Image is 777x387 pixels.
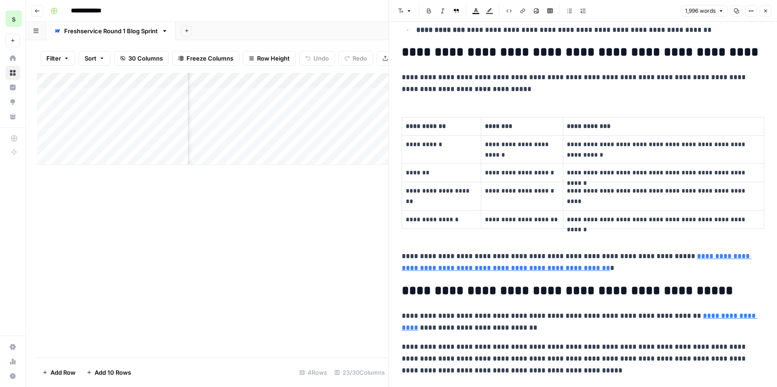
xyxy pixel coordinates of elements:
[46,54,61,63] span: Filter
[46,22,176,40] a: Freshservice Round 1 Blog Sprint
[37,365,81,380] button: Add Row
[5,340,20,354] a: Settings
[331,365,388,380] div: 23/30 Columns
[12,13,15,24] span: s
[128,54,163,63] span: 30 Columns
[5,109,20,124] a: Your Data
[5,354,20,369] a: Usage
[243,51,296,66] button: Row Height
[114,51,169,66] button: 30 Columns
[257,54,290,63] span: Row Height
[172,51,239,66] button: Freeze Columns
[5,7,20,30] button: Workspace: saasgenie
[299,51,335,66] button: Undo
[681,5,728,17] button: 1,996 words
[79,51,111,66] button: Sort
[5,51,20,66] a: Home
[5,95,20,109] a: Opportunities
[5,80,20,95] a: Insights
[85,54,96,63] span: Sort
[5,369,20,383] button: Help + Support
[95,368,131,377] span: Add 10 Rows
[81,365,136,380] button: Add 10 Rows
[5,66,20,80] a: Browse
[685,7,716,15] span: 1,996 words
[296,365,331,380] div: 4 Rows
[353,54,367,63] span: Redo
[50,368,76,377] span: Add Row
[187,54,233,63] span: Freeze Columns
[338,51,373,66] button: Redo
[64,26,158,36] div: Freshservice Round 1 Blog Sprint
[313,54,329,63] span: Undo
[40,51,75,66] button: Filter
